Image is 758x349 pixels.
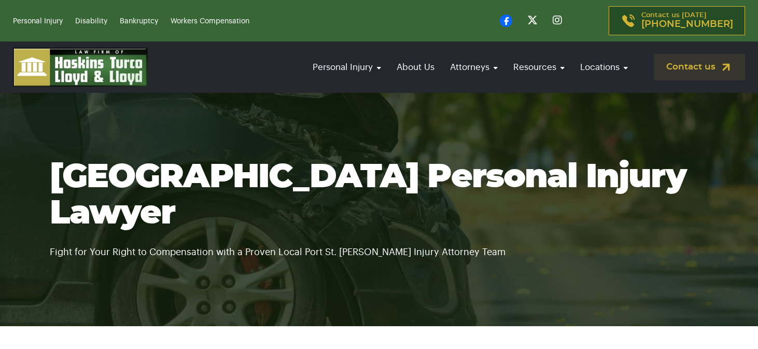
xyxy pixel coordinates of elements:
h1: [GEOGRAPHIC_DATA] Personal Injury Lawyer [50,159,708,232]
p: Contact us [DATE] [641,12,733,30]
a: Workers Compensation [171,18,249,25]
p: Fight for Your Right to Compensation with a Proven Local Port St. [PERSON_NAME] Injury Attorney Team [50,232,708,260]
a: Locations [575,52,633,82]
img: logo [13,48,148,87]
a: Contact us [DATE][PHONE_NUMBER] [609,6,745,35]
a: Resources [508,52,570,82]
a: Attorneys [445,52,503,82]
span: [PHONE_NUMBER] [641,19,733,30]
a: Personal Injury [307,52,386,82]
a: About Us [391,52,440,82]
a: Personal Injury [13,18,63,25]
a: Bankruptcy [120,18,158,25]
a: Disability [75,18,107,25]
a: Contact us [654,54,745,80]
